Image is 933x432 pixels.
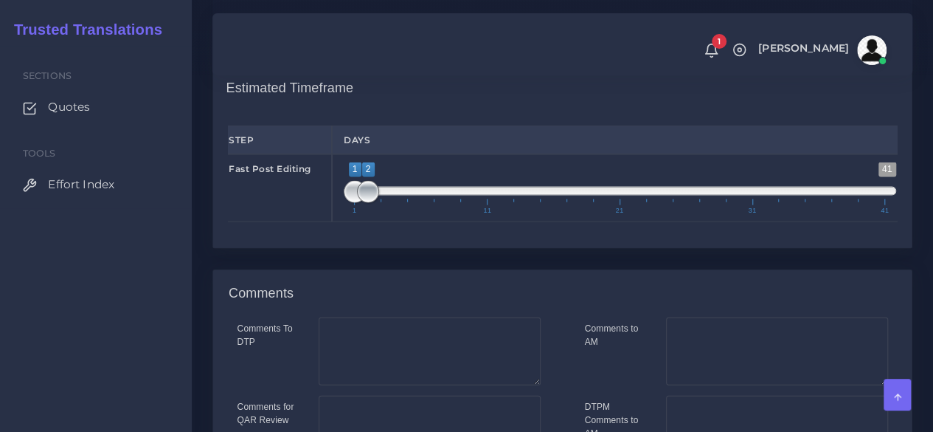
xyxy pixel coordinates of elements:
a: Trusted Translations [4,18,162,42]
label: Comments for QAR Review [237,400,296,427]
a: 1 [698,42,724,58]
span: 1 [712,34,726,49]
strong: Step [229,134,254,145]
span: 1 [349,162,361,176]
span: Effort Index [48,176,114,193]
a: [PERSON_NAME]avatar [751,35,892,65]
h2: Trusted Translations [4,21,162,38]
span: 1 [350,208,359,214]
label: Comments to AM [585,322,644,349]
img: avatar [857,35,887,65]
span: Quotes [48,99,90,115]
strong: Days [344,134,370,145]
span: Tools [23,148,56,159]
span: Sections [23,70,72,81]
a: Quotes [11,92,181,123]
h4: Comments [229,286,294,302]
span: 41 [878,208,891,214]
span: [PERSON_NAME] [758,43,849,53]
span: 41 [878,162,896,176]
span: 2 [362,162,375,176]
span: 21 [614,208,626,214]
span: 31 [746,208,758,214]
span: 11 [481,208,493,214]
strong: Fast Post Editing [229,163,311,174]
label: Comments To DTP [237,322,296,349]
h4: Estimated Timeframe [226,66,899,97]
a: Effort Index [11,169,181,200]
